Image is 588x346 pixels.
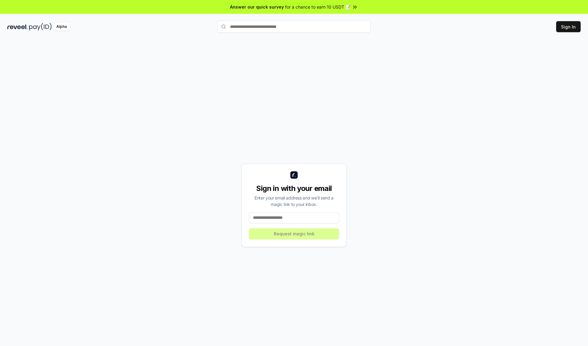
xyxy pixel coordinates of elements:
span: for a chance to earn 10 USDT 📝 [285,4,351,10]
span: Answer our quick survey [230,4,284,10]
div: Alpha [53,23,70,31]
img: pay_id [29,23,52,31]
div: Enter your email address and we’ll send a magic link to your inbox. [249,195,339,207]
div: Sign in with your email [249,184,339,193]
img: reveel_dark [7,23,28,31]
img: logo_small [290,171,298,179]
button: Sign In [556,21,581,32]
